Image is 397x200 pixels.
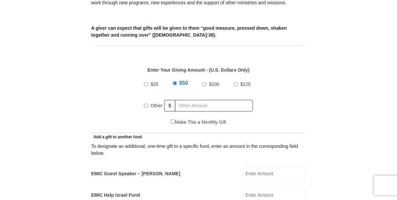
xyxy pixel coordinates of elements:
[91,192,140,199] label: EMIC Help Israel Fund
[240,82,251,87] span: $125
[179,80,188,86] span: $50
[164,100,175,112] span: $
[243,166,306,181] input: Enter Amount
[91,170,180,177] label: EMIC Guest Speaker – [PERSON_NAME]
[91,135,142,139] span: Add a gift to another fund
[151,103,162,108] span: Other
[175,100,253,112] input: Other Amount
[171,119,175,124] input: Make This a Monthly Gift
[147,67,249,73] strong: Enter Your Giving Amount - (U.S. Dollars Only)
[151,82,158,87] span: $25
[91,25,287,38] b: A giver can expect that gifts will be given to them “good measure, pressed down, shaken together ...
[209,82,219,87] span: $100
[91,143,306,157] div: To designate an additional, one-time gift to a specific fund, enter an amount in the correspondin...
[171,119,226,126] label: Make This a Monthly Gift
